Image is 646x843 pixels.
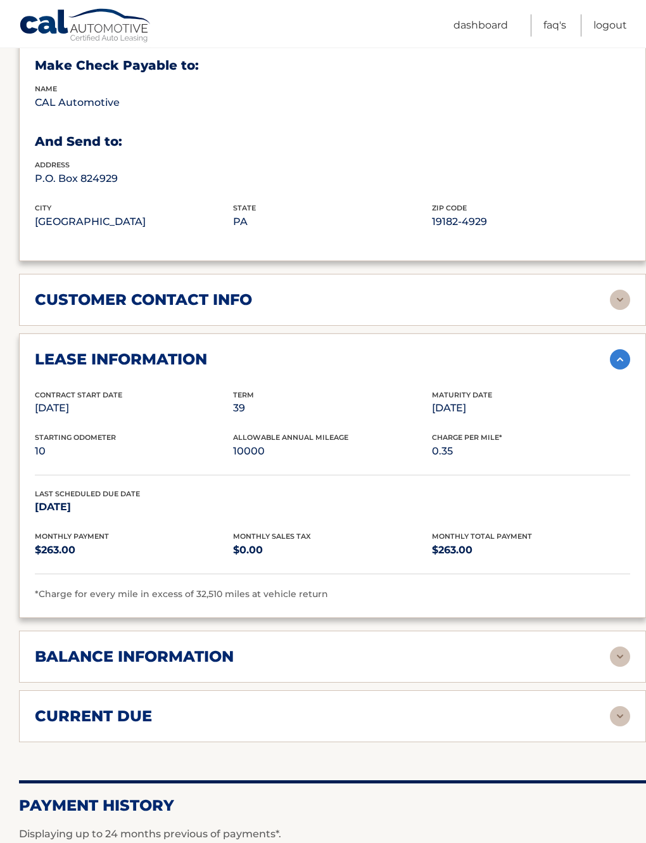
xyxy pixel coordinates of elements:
img: accordion-rest.svg [610,647,630,667]
p: $263.00 [35,541,233,559]
p: [DATE] [35,498,233,516]
p: 19182-4929 [432,213,630,231]
span: *Charge for every mile in excess of 32,510 miles at vehicle return [35,588,328,600]
p: CAL Automotive [35,94,233,112]
span: Term [233,390,254,399]
span: Monthly Sales Tax [233,532,311,541]
img: accordion-active.svg [610,349,630,370]
p: 39 [233,399,431,417]
span: Last Scheduled Due Date [35,489,140,498]
p: P.O. Box 824929 [35,170,233,188]
a: Logout [593,15,627,37]
h3: Make Check Payable to: [35,58,630,74]
a: Dashboard [453,15,508,37]
h2: customer contact info [35,290,252,309]
a: Cal Automotive [19,8,152,45]
span: city [35,203,51,212]
h2: Payment History [19,796,646,815]
span: Contract Start Date [35,390,122,399]
span: zip code [432,203,467,212]
p: $263.00 [432,541,630,559]
p: [DATE] [35,399,233,417]
h3: And Send to: [35,134,630,150]
p: $0.00 [233,541,431,559]
span: Monthly Payment [35,532,109,541]
h2: balance information [35,647,234,666]
span: Maturity Date [432,390,492,399]
span: state [233,203,256,212]
p: 10000 [233,442,431,460]
span: name [35,84,57,93]
span: address [35,160,70,169]
p: Displaying up to 24 months previous of payments*. [19,827,646,842]
span: Monthly Total Payment [432,532,532,541]
p: 0.35 [432,442,630,460]
span: Charge Per Mile* [432,433,502,442]
a: FAQ's [543,15,566,37]
img: accordion-rest.svg [610,706,630,726]
p: [GEOGRAPHIC_DATA] [35,213,233,231]
span: Starting Odometer [35,433,116,442]
p: [DATE] [432,399,630,417]
p: 10 [35,442,233,460]
p: PA [233,213,431,231]
img: accordion-rest.svg [610,290,630,310]
h2: current due [35,707,152,726]
h2: lease information [35,350,207,369]
span: Allowable Annual Mileage [233,433,348,442]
